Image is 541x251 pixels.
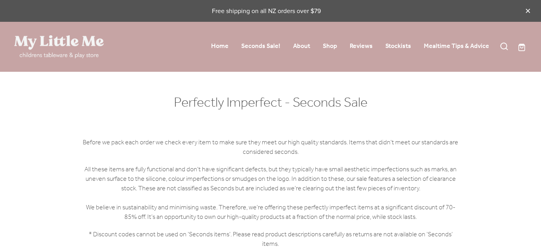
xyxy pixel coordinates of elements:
a: Stockists [385,40,411,52]
a: My Little Me Ltd homepage [14,35,117,58]
a: Reviews [350,40,373,52]
a: About [293,40,310,52]
a: Shop [323,40,337,52]
p: Before we pack each order we check every item to make sure they meet our high quality standards. ... [83,138,458,165]
a: Mealtime Tips & Advice [424,40,489,52]
a: Seconds Sale! [241,40,280,52]
a: Home [211,40,229,52]
h1: Perfectly Imperfect - Seconds Sale [83,95,458,111]
p: All these items are fully functional and don't have significant defects, but they typically have ... [83,165,458,230]
p: Free shipping on all NZ orders over $79 [14,6,518,15]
